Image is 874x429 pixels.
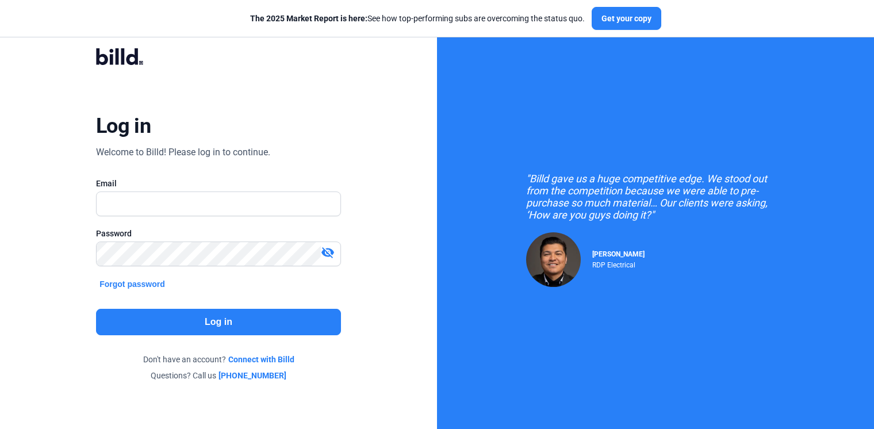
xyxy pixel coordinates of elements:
span: The 2025 Market Report is here: [250,14,367,23]
div: RDP Electrical [592,258,645,269]
button: Get your copy [592,7,661,30]
div: Log in [96,113,151,139]
div: Password [96,228,341,239]
img: Raul Pacheco [526,232,581,287]
div: Email [96,178,341,189]
mat-icon: visibility_off [321,246,335,259]
div: Questions? Call us [96,370,341,381]
span: [PERSON_NAME] [592,250,645,258]
div: Welcome to Billd! Please log in to continue. [96,145,270,159]
a: [PHONE_NUMBER] [218,370,286,381]
div: Don't have an account? [96,354,341,365]
div: "Billd gave us a huge competitive edge. We stood out from the competition because we were able to... [526,173,785,221]
button: Log in [96,309,341,335]
div: See how top-performing subs are overcoming the status quo. [250,13,585,24]
a: Connect with Billd [228,354,294,365]
button: Forgot password [96,278,168,290]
